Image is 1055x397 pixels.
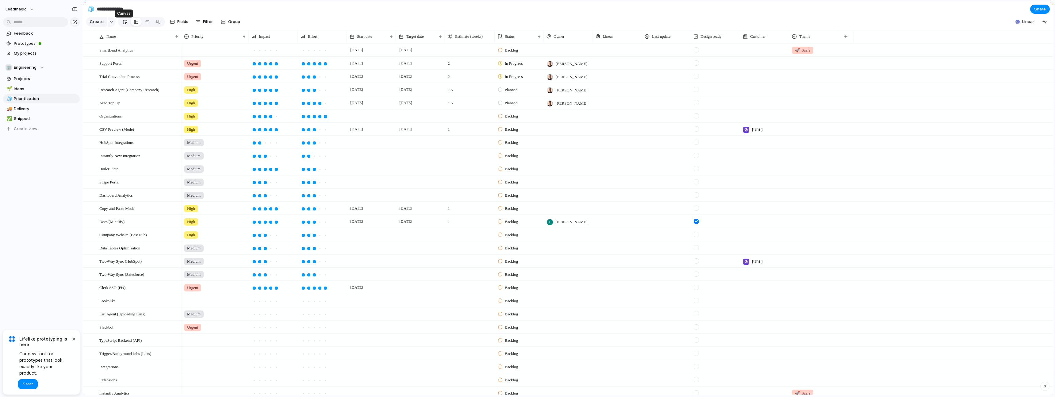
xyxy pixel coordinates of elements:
span: Organizations [99,112,122,119]
button: ✅ [6,116,12,122]
span: High [187,126,195,133]
span: Backlog [505,324,518,330]
span: Backlog [505,219,518,225]
span: Medium [187,140,201,146]
span: Theme [799,33,810,40]
span: Status [505,33,515,40]
a: ✅Shipped [3,114,80,123]
span: Auto Top Up [99,99,120,106]
span: [DATE] [398,125,414,133]
span: Company Website (BaseHub) [99,231,147,238]
span: Planned [505,87,518,93]
span: Backlog [505,166,518,172]
span: Priority [191,33,204,40]
span: High [187,206,195,212]
span: Copy and Paste Mode [99,205,134,212]
div: 🚚 [6,105,11,112]
span: Backlog [505,337,518,344]
span: HubSpot Integrations [99,139,134,146]
a: Prototypes [3,39,80,48]
span: [DATE] [349,60,365,67]
span: [DATE] [398,60,414,67]
span: Trial Conversion Process [99,73,140,80]
a: Projects [3,74,80,83]
span: Our new tool for prototypes that look exactly like your product. [19,350,71,376]
span: Support Portal [99,60,122,67]
button: Share [1030,5,1050,14]
span: Instantly New Integration [99,152,140,159]
span: 🚀 [795,48,800,52]
span: Filter [203,19,213,25]
button: Create [86,17,107,27]
span: [DATE] [349,125,365,133]
span: Urgent [187,60,198,67]
span: Name [106,33,116,40]
span: [PERSON_NAME] [556,74,587,80]
span: Backlog [505,377,518,383]
span: TypeScript Backend (API) [99,337,142,344]
span: Linear [603,33,613,40]
a: 🧊Prioritization [3,94,80,103]
span: Medium [187,192,201,198]
span: Shipped [14,116,78,122]
span: SmartLead Analytics [99,46,133,53]
span: Lifelike prototyping is here [19,336,71,347]
span: Instantly Analytics [99,389,129,396]
span: Backlog [505,47,518,53]
span: Create [90,19,104,25]
span: Medium [187,311,201,317]
span: Backlog [505,113,518,119]
span: Last update [652,33,670,40]
span: Extensions [99,376,117,383]
span: Design ready [700,33,722,40]
span: [DATE] [349,73,365,80]
button: Group [218,17,243,27]
span: Backlog [505,179,518,185]
span: High [187,100,195,106]
span: Planned [505,100,518,106]
span: [URL] [752,127,763,133]
span: Start date [357,33,372,40]
span: Backlog [505,311,518,317]
span: Two-Way Sync (Salesforce) [99,271,144,278]
span: 2 [445,57,494,67]
span: Ideas [14,86,78,92]
span: Integrations [99,363,118,370]
span: Docs (Mintlify) [99,218,125,225]
span: Scale [795,390,810,396]
span: [DATE] [349,46,365,54]
button: Linear [1013,17,1037,26]
a: Feedback [3,29,80,38]
span: Slackbot [99,323,113,330]
span: Customer [750,33,766,40]
button: 🌱 [6,86,12,92]
span: Backlog [505,245,518,251]
span: 1 [445,202,494,212]
div: 🧊 [6,95,11,102]
span: Effort [308,33,317,40]
span: Backlog [505,192,518,198]
span: [DATE] [349,284,365,291]
span: [DATE] [349,86,365,93]
span: [PERSON_NAME] [556,100,587,106]
span: My projects [14,50,78,56]
span: Projects [14,76,78,82]
div: 🚚Delivery [3,104,80,114]
span: List Agent (Uploading Lists) [99,310,145,317]
span: Trigger/Background Jobs (Lists) [99,350,151,357]
span: [DATE] [349,205,365,212]
span: Medium [187,179,201,185]
div: 🏢 [6,64,12,71]
span: Backlog [505,140,518,146]
span: [DATE] [398,86,414,93]
button: Create view [3,124,80,133]
span: Medium [187,258,201,264]
span: Fields [177,19,188,25]
span: Backlog [505,126,518,133]
span: Owner [554,33,564,40]
span: [DATE] [398,73,414,80]
button: Dismiss [70,335,77,342]
div: ✅ [6,115,11,122]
